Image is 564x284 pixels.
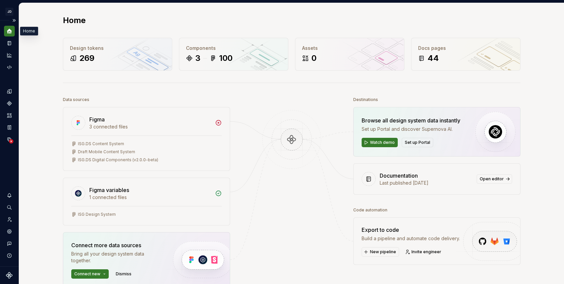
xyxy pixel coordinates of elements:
span: Invite engineer [411,249,441,255]
a: Design tokens [4,86,15,97]
button: Contact support [4,238,15,249]
a: Settings [4,226,15,237]
div: 0 [311,53,316,64]
div: 3 [195,53,200,64]
div: Export to code [362,226,460,234]
a: Components3100 [179,38,288,71]
button: Search ⌘K [4,202,15,213]
a: Invite engineer [403,247,444,257]
div: Connect more data sources [71,241,162,249]
div: Components [186,45,281,52]
button: New pipeline [362,247,399,257]
svg: Supernova Logo [6,272,13,279]
div: Bring all your design system data together. [71,251,162,264]
button: Expand sidebar [9,16,19,25]
div: Last published [DATE] [380,180,473,186]
a: Invite team [4,214,15,225]
div: Code automation [353,205,387,215]
span: Watch demo [370,140,395,145]
a: Data sources [4,134,15,145]
button: Dismiss [113,269,134,279]
a: Figma variables1 connected filesISG Design System [63,178,230,225]
a: Home [4,26,15,36]
a: Analytics [4,50,15,61]
a: Figma3 connected filesISG.DS Content SystemDraft Mobile Content SystemISG.DS Digital Components (... [63,107,230,171]
span: Set up Portal [405,140,430,145]
span: Connect new [74,271,100,277]
div: Documentation [380,172,418,180]
button: JD [1,4,17,19]
div: 44 [428,53,439,64]
span: New pipeline [370,249,396,255]
div: 100 [219,53,232,64]
div: JD [5,8,13,16]
div: Build a pipeline and automate code delivery. [362,235,460,242]
a: Storybook stories [4,122,15,133]
div: ISG Design System [78,212,116,217]
div: Design tokens [70,45,165,52]
a: Documentation [4,38,15,49]
span: Open editor [480,176,504,182]
div: Data sources [63,95,89,104]
div: ISG.DS Content System [78,141,124,147]
div: 269 [79,53,94,64]
span: Dismiss [116,271,131,277]
div: Assets [302,45,397,52]
a: Assets [4,110,15,121]
a: Docs pages44 [411,38,521,71]
button: Notifications [4,190,15,201]
div: Set up Portal and discover Supernova AI. [362,126,460,132]
a: Assets0 [295,38,404,71]
button: Watch demo [362,138,398,147]
button: Connect new [71,269,109,279]
a: Design tokens269 [63,38,172,71]
div: Destinations [353,95,378,104]
div: 3 connected files [89,123,211,130]
div: Figma variables [89,186,129,194]
div: Draft Mobile Content System [78,149,135,155]
div: 1 connected files [89,194,211,201]
div: Figma [89,115,105,123]
div: Browse all design system data instantly [362,116,460,124]
div: ISG.DS Digital Components (v2.0.0-beta) [78,157,158,163]
div: Docs pages [418,45,513,52]
button: Set up Portal [402,138,433,147]
a: Code automation [4,62,15,73]
h2: Home [63,15,86,26]
a: Open editor [477,174,512,184]
a: Components [4,98,15,109]
div: Home [20,27,38,35]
